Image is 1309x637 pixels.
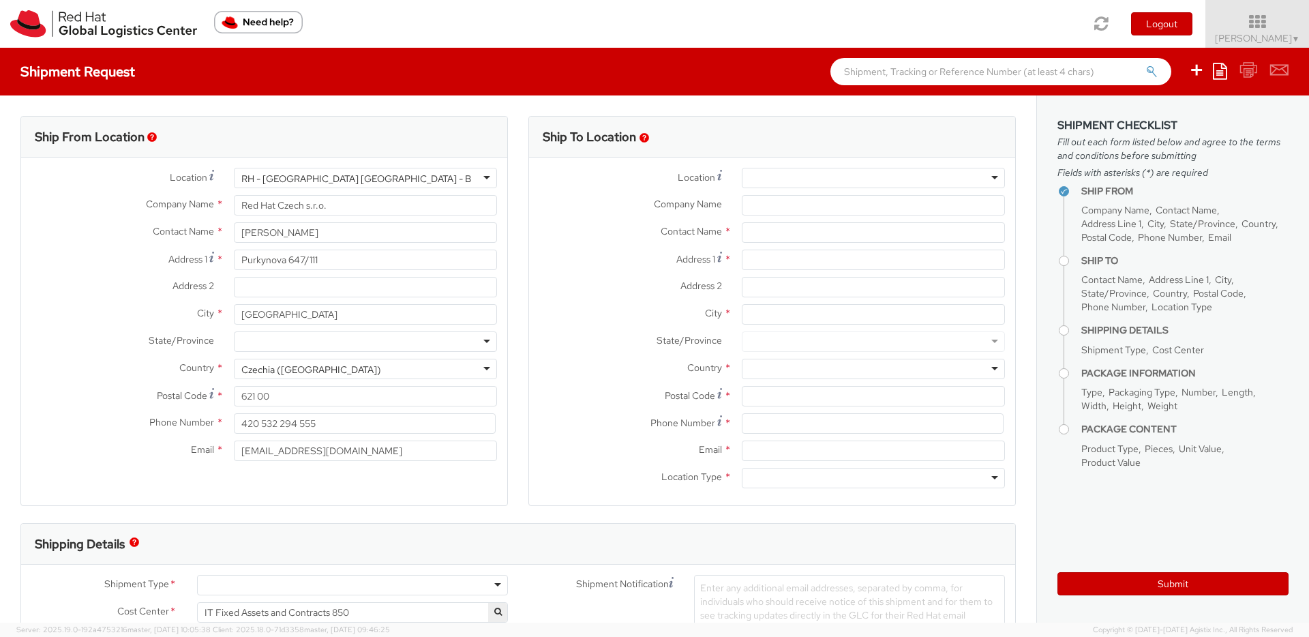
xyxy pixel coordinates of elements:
span: Email [699,443,722,456]
span: Shipment Type [1081,344,1146,356]
span: ▼ [1292,33,1300,44]
span: Product Value [1081,456,1141,469]
span: Company Name [1081,204,1149,216]
input: Shipment, Tracking or Reference Number (at least 4 chars) [830,58,1171,85]
span: Email [191,443,214,456]
span: Client: 2025.18.0-71d3358 [213,625,390,634]
span: State/Province [1081,287,1147,299]
h4: Package Content [1081,424,1289,434]
span: Number [1182,386,1216,398]
span: Contact Name [153,225,214,237]
span: Country [179,361,214,374]
span: Address Line 1 [1081,218,1141,230]
span: Fields with asterisks (*) are required [1057,166,1289,179]
span: Product Type [1081,443,1139,455]
span: Packaging Type [1109,386,1175,398]
span: Address Line 1 [1149,273,1209,286]
span: Postal Code [1081,231,1132,243]
span: Location [170,171,207,183]
span: master, [DATE] 10:05:38 [127,625,211,634]
span: Company Name [654,198,722,210]
span: Address 1 [676,253,715,265]
h3: Shipping Details [35,537,125,551]
span: Length [1222,386,1253,398]
span: Unit Value [1179,443,1222,455]
span: State/Province [1170,218,1235,230]
span: State/Province [149,334,214,346]
span: Type [1081,386,1102,398]
span: Phone Number [650,417,715,429]
span: Phone Number [1138,231,1202,243]
span: Country [1242,218,1276,230]
div: RH - [GEOGRAPHIC_DATA] [GEOGRAPHIC_DATA] - B [241,172,471,186]
span: IT Fixed Assets and Contracts 850 [205,606,500,619]
span: Copyright © [DATE]-[DATE] Agistix Inc., All Rights Reserved [1093,625,1293,636]
span: City [1147,218,1164,230]
span: Country [687,361,722,374]
span: Weight [1147,400,1177,412]
button: Logout [1131,12,1192,35]
span: IT Fixed Assets and Contracts 850 [197,602,508,623]
span: Address 1 [168,253,207,265]
span: Cost Center [1152,344,1204,356]
h4: Shipment Request [20,64,135,79]
span: Fill out each form listed below and agree to the terms and conditions before submitting [1057,135,1289,162]
h3: Ship From Location [35,130,145,144]
span: master, [DATE] 09:46:25 [304,625,390,634]
div: Czechia ([GEOGRAPHIC_DATA]) [241,363,381,376]
span: Width [1081,400,1107,412]
span: Postal Code [665,389,715,402]
h4: Shipping Details [1081,325,1289,336]
button: Submit [1057,572,1289,595]
span: Phone Number [1081,301,1145,313]
span: Phone Number [149,416,214,428]
span: Contact Name [1081,273,1143,286]
span: Shipment Type [104,577,169,593]
h4: Ship From [1081,186,1289,196]
span: Contact Name [661,225,722,237]
span: Contact Name [1156,204,1217,216]
h4: Package Information [1081,368,1289,379]
span: Enter any additional email addresses, separated by comma, for individuals who should receive noti... [700,582,993,635]
span: Cost Center [117,604,169,620]
span: State/Province [657,334,722,346]
span: Address 2 [172,280,214,292]
span: City [1215,273,1231,286]
span: Location Type [661,471,722,483]
h3: Ship To Location [543,130,636,144]
img: rh-logistics-00dfa346123c4ec078e1.svg [10,10,197,38]
button: Need help? [214,11,303,33]
span: Height [1113,400,1141,412]
h4: Ship To [1081,256,1289,266]
span: Server: 2025.19.0-192a4753216 [16,625,211,634]
span: Pieces [1145,443,1173,455]
span: Company Name [146,198,214,210]
span: Address 2 [680,280,722,292]
span: Country [1153,287,1187,299]
span: City [197,307,214,319]
span: Postal Code [157,389,207,402]
span: Email [1208,231,1231,243]
span: Location [678,171,715,183]
span: Location Type [1152,301,1212,313]
span: Postal Code [1193,287,1244,299]
span: City [705,307,722,319]
span: [PERSON_NAME] [1215,32,1300,44]
span: Shipment Notification [576,577,669,591]
h3: Shipment Checklist [1057,119,1289,132]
